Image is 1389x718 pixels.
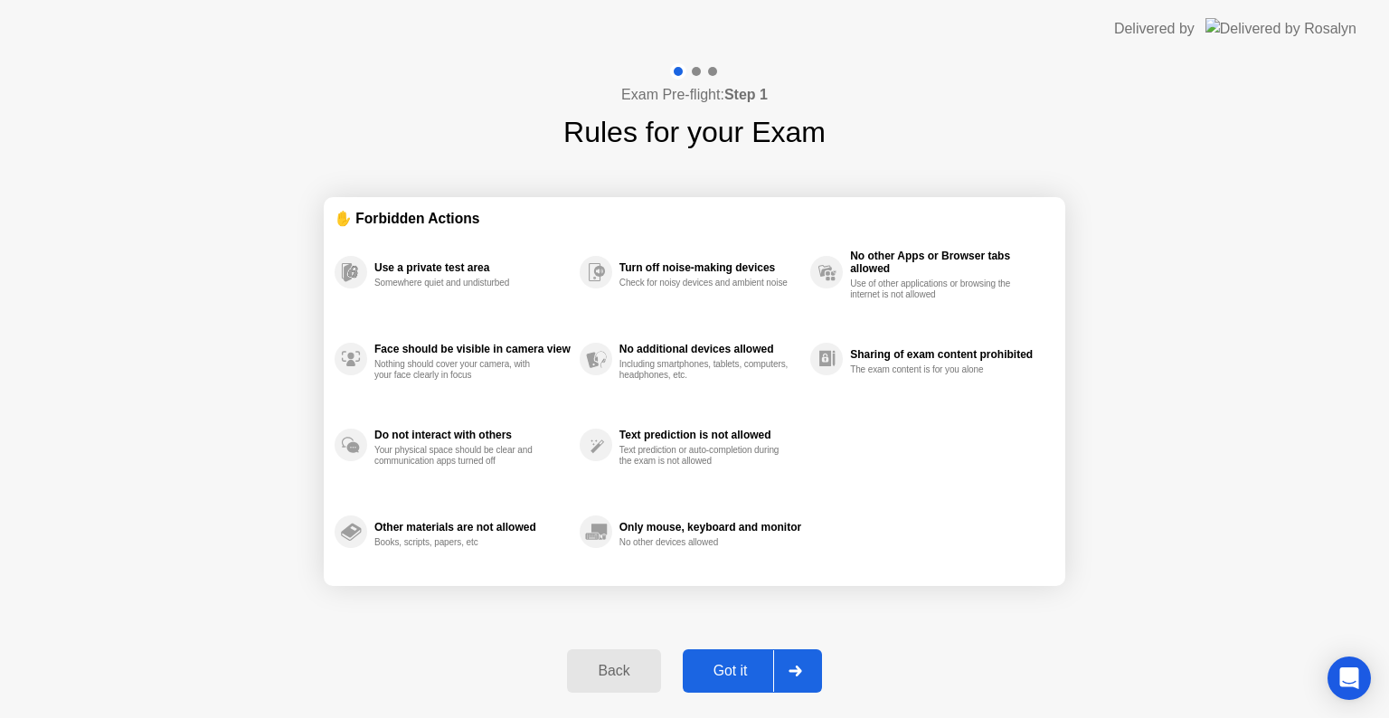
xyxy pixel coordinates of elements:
[374,537,545,548] div: Books, scripts, papers, etc
[374,278,545,288] div: Somewhere quiet and undisturbed
[619,429,801,441] div: Text prediction is not allowed
[572,663,655,679] div: Back
[850,279,1021,300] div: Use of other applications or browsing the internet is not allowed
[850,348,1045,361] div: Sharing of exam content prohibited
[619,537,790,548] div: No other devices allowed
[619,359,790,381] div: Including smartphones, tablets, computers, headphones, etc.
[850,250,1045,275] div: No other Apps or Browser tabs allowed
[374,429,571,441] div: Do not interact with others
[1114,18,1195,40] div: Delivered by
[374,445,545,467] div: Your physical space should be clear and communication apps turned off
[619,261,801,274] div: Turn off noise-making devices
[374,521,571,534] div: Other materials are not allowed
[850,364,1021,375] div: The exam content is for you alone
[374,359,545,381] div: Nothing should cover your camera, with your face clearly in focus
[1328,657,1371,700] div: Open Intercom Messenger
[567,649,660,693] button: Back
[374,261,571,274] div: Use a private test area
[683,649,822,693] button: Got it
[621,84,768,106] h4: Exam Pre-flight:
[335,208,1054,229] div: ✋ Forbidden Actions
[563,110,826,154] h1: Rules for your Exam
[619,521,801,534] div: Only mouse, keyboard and monitor
[688,663,773,679] div: Got it
[619,343,801,355] div: No additional devices allowed
[619,445,790,467] div: Text prediction or auto-completion during the exam is not allowed
[374,343,571,355] div: Face should be visible in camera view
[1205,18,1356,39] img: Delivered by Rosalyn
[619,278,790,288] div: Check for noisy devices and ambient noise
[724,87,768,102] b: Step 1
